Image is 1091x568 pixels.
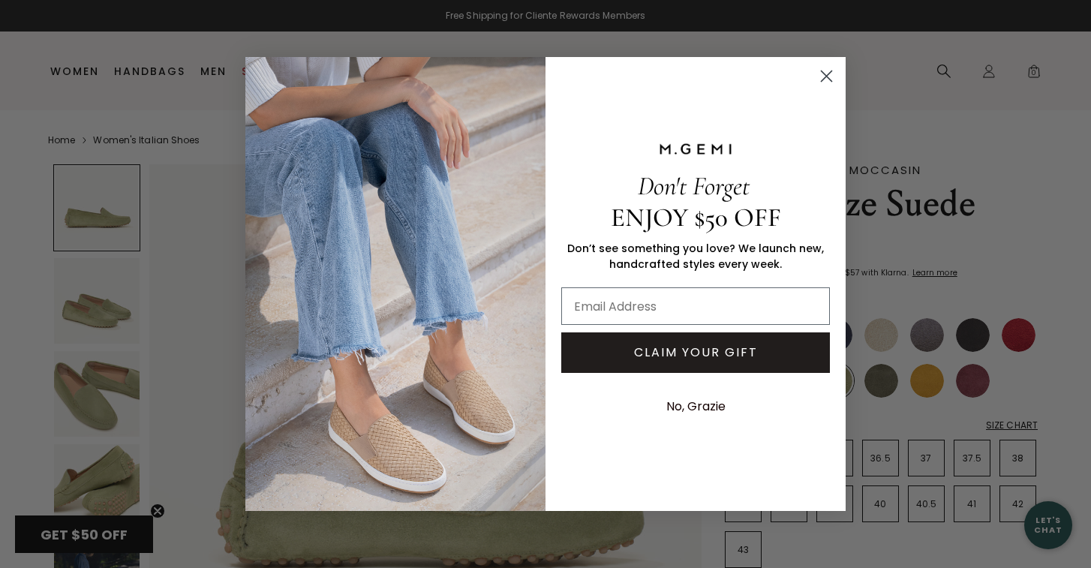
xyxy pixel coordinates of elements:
span: Don't Forget [638,170,750,202]
span: Don’t see something you love? We launch new, handcrafted styles every week. [567,241,824,272]
input: Email Address [561,287,830,325]
button: No, Grazie [659,388,733,425]
button: CLAIM YOUR GIFT [561,332,830,373]
button: Close dialog [813,63,840,89]
span: ENJOY $50 OFF [611,202,781,233]
img: M.GEMI [658,143,733,156]
img: M.Gemi [245,57,545,510]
